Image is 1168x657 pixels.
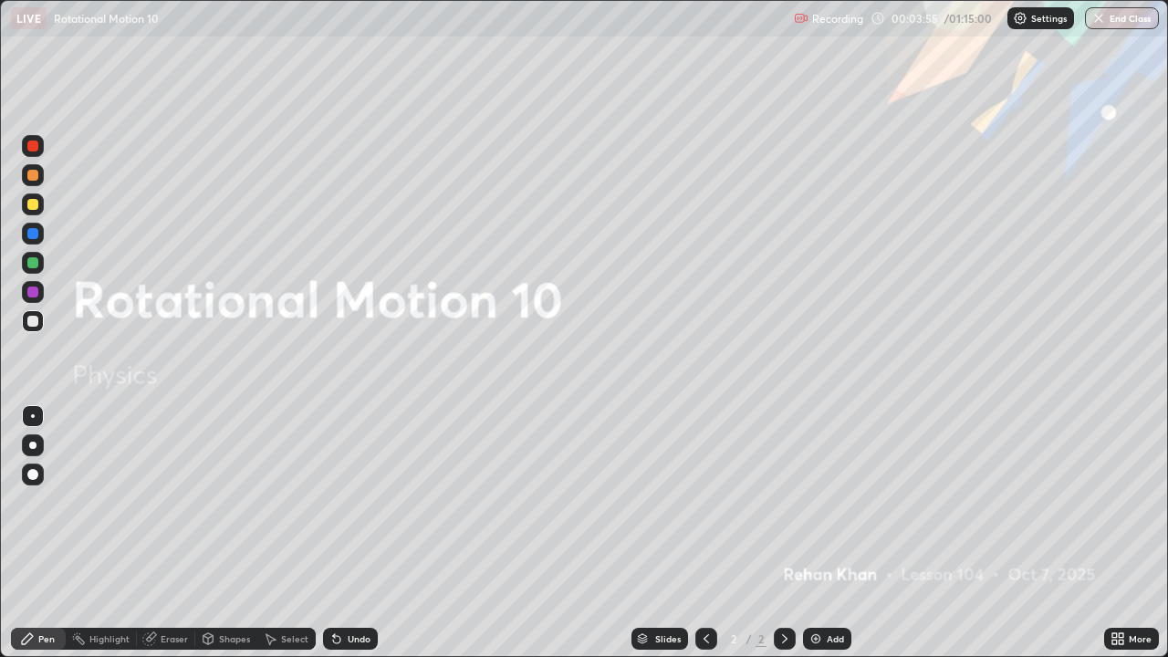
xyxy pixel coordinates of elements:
div: 2 [756,631,766,647]
div: Highlight [89,634,130,643]
img: recording.375f2c34.svg [794,11,808,26]
div: Shapes [219,634,250,643]
div: Slides [655,634,681,643]
button: End Class [1085,7,1159,29]
div: Eraser [161,634,188,643]
div: 2 [725,633,743,644]
p: Recording [812,12,863,26]
div: Pen [38,634,55,643]
p: Settings [1031,14,1067,23]
div: / [746,633,752,644]
p: Rotational Motion 10 [54,11,159,26]
img: class-settings-icons [1013,11,1027,26]
img: add-slide-button [808,631,823,646]
div: Undo [348,634,370,643]
img: end-class-cross [1091,11,1106,26]
div: Select [281,634,308,643]
div: Add [827,634,844,643]
div: More [1129,634,1152,643]
p: LIVE [16,11,41,26]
